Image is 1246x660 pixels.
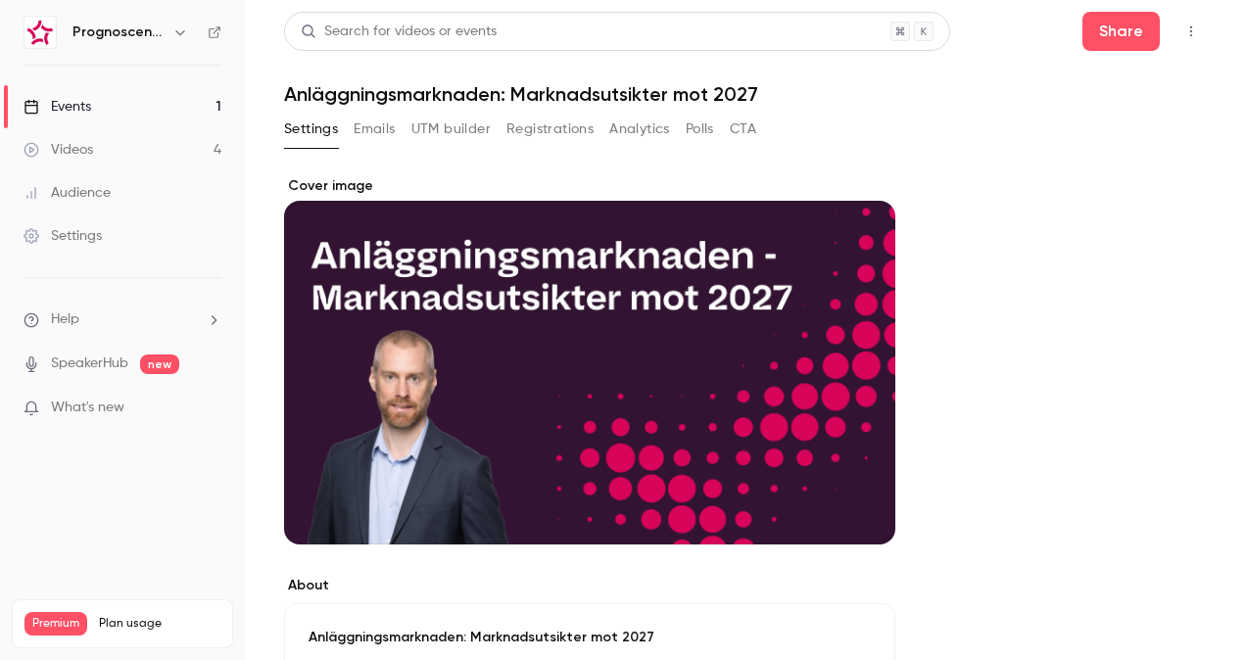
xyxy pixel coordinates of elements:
[99,616,220,632] span: Plan usage
[24,309,221,330] li: help-dropdown-opener
[284,576,895,595] label: About
[309,628,871,647] p: Anläggningsmarknaden: Marknadsutsikter mot 2027
[730,114,756,145] button: CTA
[301,22,497,42] div: Search for videos or events
[284,176,895,196] label: Cover image
[506,114,594,145] button: Registrations
[24,226,102,246] div: Settings
[24,612,87,636] span: Premium
[284,114,338,145] button: Settings
[1082,12,1160,51] button: Share
[51,398,124,418] span: What's new
[24,183,111,203] div: Audience
[51,354,128,374] a: SpeakerHub
[686,114,714,145] button: Polls
[284,176,895,544] section: Cover image
[284,82,1207,106] h1: Anläggningsmarknaden: Marknadsutsikter mot 2027
[411,114,491,145] button: UTM builder
[609,114,670,145] button: Analytics
[51,309,79,330] span: Help
[24,97,91,117] div: Events
[198,400,221,417] iframe: Noticeable Trigger
[354,114,395,145] button: Emails
[24,140,93,160] div: Videos
[24,17,56,48] img: Prognoscentret | Powered by Hubexo
[140,354,179,374] span: new
[72,23,165,42] h6: Prognoscentret | Powered by Hubexo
